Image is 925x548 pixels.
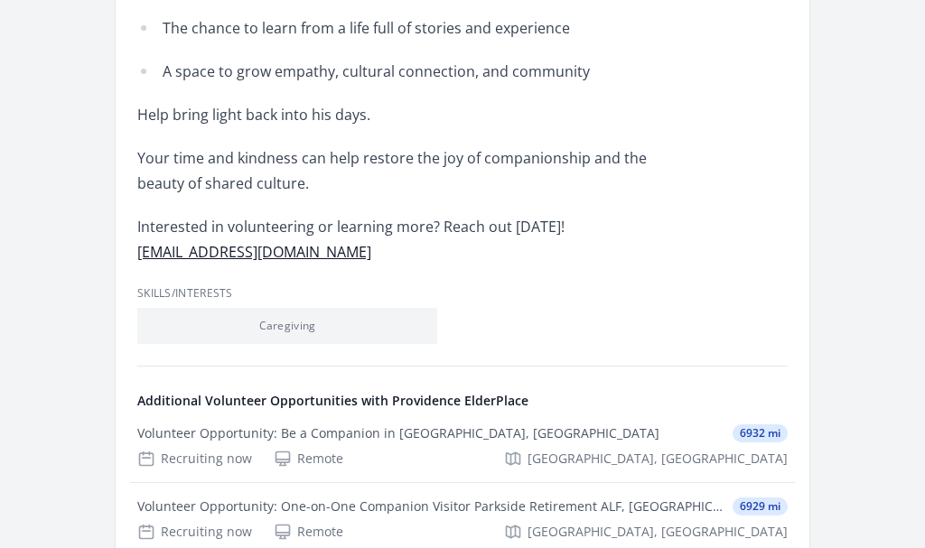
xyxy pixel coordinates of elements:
div: Volunteer Opportunity: Be a Companion in [GEOGRAPHIC_DATA], [GEOGRAPHIC_DATA] [137,424,659,442]
div: Remote [274,523,343,541]
a: Volunteer Opportunity: Be a Companion in [GEOGRAPHIC_DATA], [GEOGRAPHIC_DATA] 6932 mi Recruiting ... [130,410,795,482]
div: Recruiting now [137,450,252,468]
li: Caregiving [137,308,437,344]
div: Recruiting now [137,523,252,541]
h3: Skills/Interests [137,286,788,301]
h4: Additional Volunteer Opportunities with Providence ElderPlace [137,392,788,410]
span: 6929 mi [733,497,788,515]
span: Your time and kindness can help restore the joy of companionship and the beauty of shared culture. [137,148,647,193]
span: Interested in volunteering or learning more? Reach out [DATE]! [137,217,565,237]
span: The chance to learn from a life full of stories and experience [163,18,570,38]
span: A space to grow empathy, cultural connection, and community [163,61,590,81]
span: [GEOGRAPHIC_DATA], [GEOGRAPHIC_DATA] [528,450,788,468]
span: 6932 mi [733,424,788,442]
div: Volunteer Opportunity: One-on-One Companion Visitor Parkside Retirement ALF, [GEOGRAPHIC_DATA], [... [137,497,725,515]
a: [EMAIL_ADDRESS][DOMAIN_NAME] [137,242,371,262]
span: [GEOGRAPHIC_DATA], [GEOGRAPHIC_DATA] [528,523,788,541]
div: Remote [274,450,343,468]
span: Help bring light back into his days. [137,105,370,125]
